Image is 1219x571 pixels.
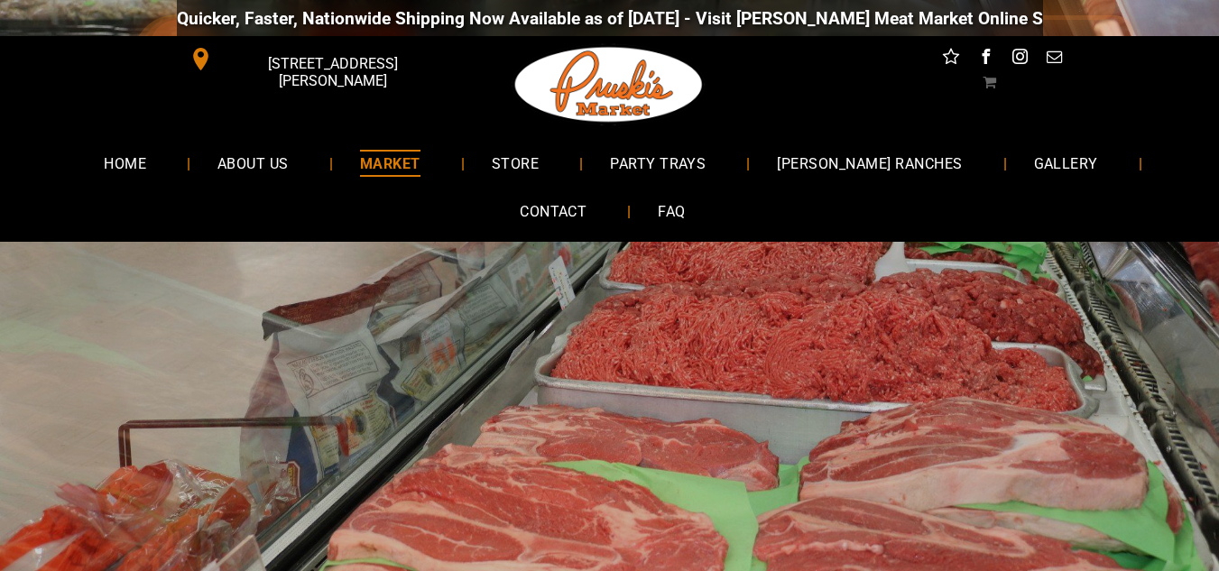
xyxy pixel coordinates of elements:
[1008,45,1031,73] a: instagram
[512,36,706,134] img: Pruski-s+Market+HQ+Logo2-1920w.png
[750,139,989,187] a: [PERSON_NAME] RANCHES
[465,139,566,187] a: STORE
[216,46,448,98] span: [STREET_ADDRESS][PERSON_NAME]
[1007,139,1125,187] a: GALLERY
[77,139,173,187] a: HOME
[631,188,712,235] a: FAQ
[1042,45,1066,73] a: email
[190,139,316,187] a: ABOUT US
[177,45,453,73] a: [STREET_ADDRESS][PERSON_NAME]
[493,188,614,235] a: CONTACT
[333,139,448,187] a: MARKET
[939,45,963,73] a: Social network
[974,45,997,73] a: facebook
[583,139,733,187] a: PARTY TRAYS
